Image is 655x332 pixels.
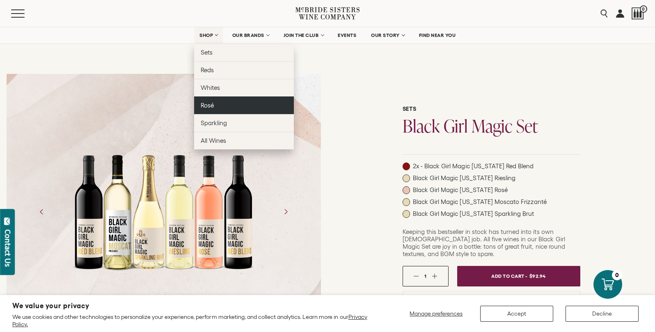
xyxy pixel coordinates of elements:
[424,273,426,279] span: 1
[338,32,356,38] span: EVENTS
[410,310,463,317] span: Manage preferences
[227,27,274,44] a: OUR BRANDS
[201,102,214,109] span: Rosé
[194,96,294,114] a: Rosé
[414,27,461,44] a: FIND NEAR YOU
[413,163,534,170] span: 2x - Black Girl Magic [US_STATE] Red Blend
[12,302,373,309] h2: We value your privacy
[457,266,580,286] button: Add To Cart - $92.94
[194,79,294,96] a: Whites
[480,306,553,322] button: Accept
[12,313,373,328] p: We use cookies and other technologies to personalize your experience, perform marketing, and coll...
[278,27,329,44] a: JOIN THE CLUB
[12,314,367,327] a: Privacy Policy.
[405,306,468,322] button: Manage preferences
[419,32,456,38] span: FIND NEAR YOU
[194,114,294,132] a: Sparkling
[194,132,294,149] a: All Wines
[284,32,319,38] span: JOIN THE CLUB
[201,84,220,91] span: Whites
[201,49,213,56] span: Sets
[275,201,296,222] button: Next
[403,117,580,135] h1: Black Girl Magic Set
[640,5,647,13] span: 0
[194,27,223,44] a: SHOP
[529,270,546,282] span: $92.94
[31,201,53,222] button: Previous
[403,105,580,112] h6: Sets
[199,32,213,38] span: SHOP
[403,228,565,257] span: Keeping this bestseller in stock has turned into its own [DEMOGRAPHIC_DATA] job. All five wines i...
[491,270,527,282] span: Add To Cart -
[232,32,264,38] span: OUR BRANDS
[403,291,580,305] li: Members enjoy 10% off or more. or to unlock savings.
[201,137,226,144] span: All Wines
[332,27,362,44] a: EVENTS
[371,32,400,38] span: OUR STORY
[201,119,227,126] span: Sparkling
[413,174,515,182] span: Black Girl Magic [US_STATE] Riesling
[366,27,410,44] a: OUR STORY
[413,186,508,194] span: Black Girl Magic [US_STATE] Rosé
[413,198,547,206] span: Black Girl Magic [US_STATE] Moscato Frizzanté
[413,210,534,218] span: Black Girl Magic [US_STATE] Sparkling Brut
[194,61,294,79] a: Reds
[612,270,622,280] div: 0
[4,229,12,267] div: Contact Us
[11,9,41,18] button: Mobile Menu Trigger
[194,44,294,61] a: Sets
[201,66,214,73] span: Reds
[566,306,639,322] button: Decline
